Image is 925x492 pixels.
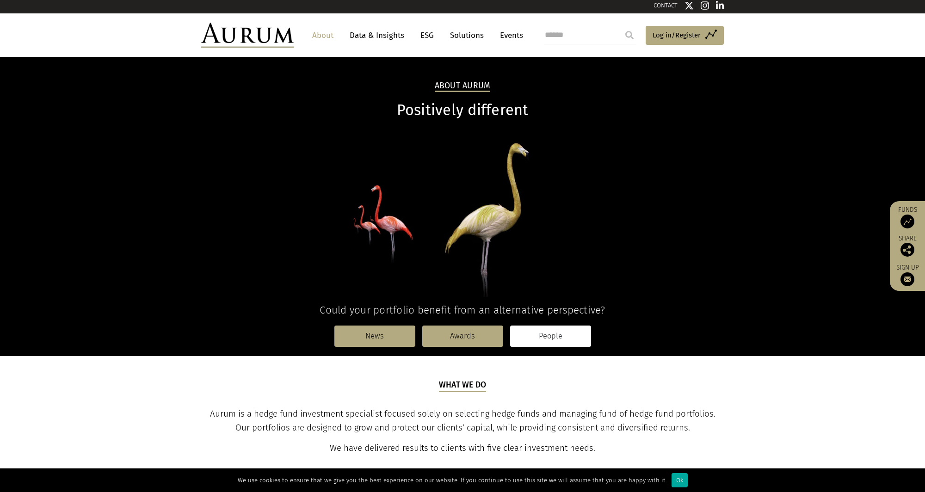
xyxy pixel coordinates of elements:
[201,23,294,48] img: Aurum
[445,27,488,44] a: Solutions
[716,1,724,10] img: Linkedin icon
[900,272,914,286] img: Sign up to our newsletter
[439,379,487,392] h5: What we do
[435,81,491,92] h2: About Aurum
[672,473,688,487] div: Ok
[495,27,523,44] a: Events
[201,304,724,316] h4: Could your portfolio benefit from an alternative perspective?
[701,1,709,10] img: Instagram icon
[654,2,678,9] a: CONTACT
[330,443,595,453] span: We have delivered results to clients with five clear investment needs.
[684,1,694,10] img: Twitter icon
[210,409,715,433] span: Aurum is a hedge fund investment specialist focused solely on selecting hedge funds and managing ...
[894,206,920,228] a: Funds
[900,243,914,257] img: Share this post
[422,326,503,347] a: Awards
[646,26,724,45] a: Log in/Register
[620,26,639,44] input: Submit
[894,235,920,257] div: Share
[510,326,591,347] a: People
[308,27,338,44] a: About
[201,101,724,119] h1: Positively different
[416,27,438,44] a: ESG
[894,264,920,286] a: Sign up
[345,27,409,44] a: Data & Insights
[900,215,914,228] img: Access Funds
[653,30,701,41] span: Log in/Register
[334,326,415,347] a: News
